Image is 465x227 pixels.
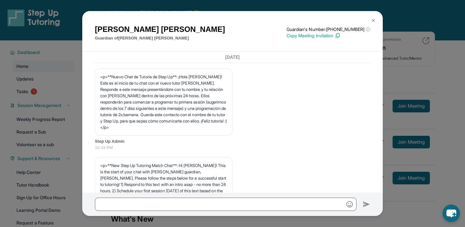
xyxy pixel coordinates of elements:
[287,26,370,33] p: Guardian's Number: [PHONE_NUMBER]
[95,24,225,35] h1: [PERSON_NAME] [PERSON_NAME]
[95,138,370,145] span: Step Up Admin
[95,145,370,151] span: 12:15 PM
[287,33,370,39] p: Copy Meeting Invitation
[443,205,460,222] button: chat-button
[366,26,370,33] span: ⓘ
[346,201,353,207] img: Emoji
[335,33,340,39] img: Copy Icon
[100,74,227,130] p: <p>**Nuevo Chat de Tutoría de Step Up**: ¡Hola [PERSON_NAME]! Este es el inicio de tu chat con el...
[363,200,370,208] img: Send icon
[95,54,370,60] h3: [DATE]
[100,162,227,219] p: <p>**New Step Up Tutoring Match Chat**: Hi [PERSON_NAME]! This is the start of your chat with [PE...
[371,18,376,23] img: Close Icon
[95,35,225,41] p: Guardian of [PERSON_NAME] [PERSON_NAME]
